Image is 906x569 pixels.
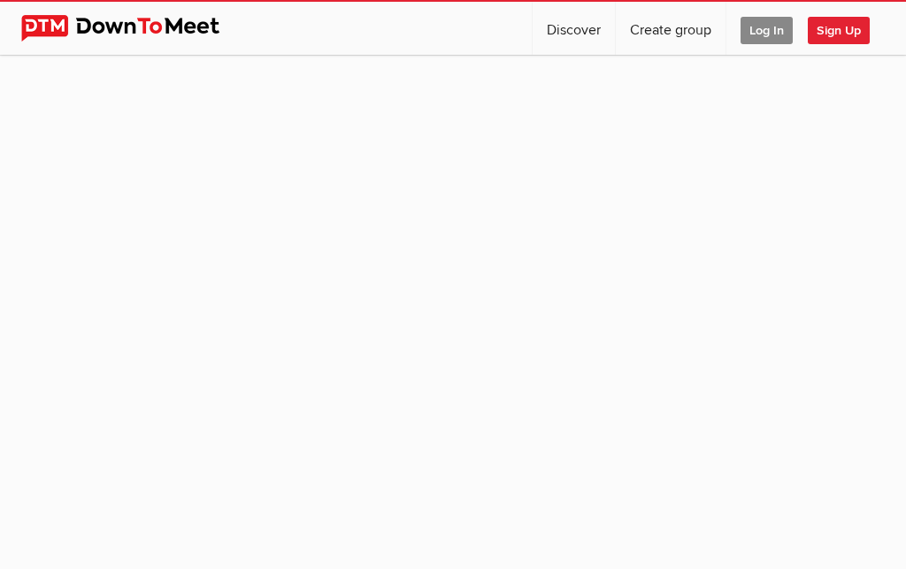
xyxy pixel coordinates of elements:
[808,17,870,44] span: Sign Up
[616,2,726,55] a: Create group
[21,15,247,42] img: DownToMeet
[726,2,807,55] a: Log In
[808,2,884,55] a: Sign Up
[741,17,793,44] span: Log In
[533,2,615,55] a: Discover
